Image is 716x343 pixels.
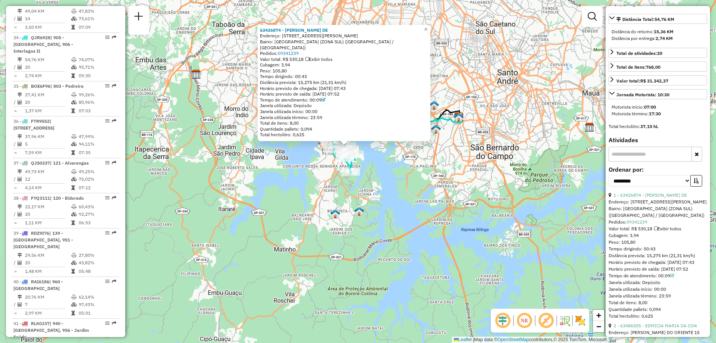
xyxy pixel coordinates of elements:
[609,246,707,252] div: Tempo dirigindo: 00:43
[260,91,428,97] div: Horário previsto de saída: [DATE] 07:52
[25,301,71,308] td: 7
[429,100,439,110] img: DS Teste
[13,118,54,131] span: 36 -
[25,24,71,31] td: 3,50 KM
[25,107,71,115] td: 1,37 KM
[25,309,71,317] td: 2,97 KM
[537,312,555,330] span: Exibir rótulo
[71,57,77,62] i: % de utilização do peso
[50,83,84,89] span: | 803 - Pedreira
[260,97,428,103] div: Tempo de atendimento: 00:09
[13,211,17,218] td: /
[612,104,704,110] div: Motorista início:
[609,306,707,313] div: Quantidade pallets: 0,094
[654,226,681,231] span: Exibir todos
[78,219,116,227] td: 06:53
[13,230,73,249] span: | 139 - [GEOGRAPHIC_DATA], 951 - [GEOGRAPHIC_DATA]
[18,93,22,97] i: Distância Total
[13,15,17,22] td: /
[473,337,474,342] span: |
[112,35,116,40] em: Rota exportada
[18,253,22,258] i: Distância Total
[585,9,600,24] a: Exibir filtros
[13,268,17,275] td: =
[559,315,571,327] img: Fluxo de ruas
[260,132,428,138] div: Total hectolitro: 0,625
[25,149,71,156] td: 7,59 KM
[71,16,77,21] i: % de utilização da cubagem
[454,112,464,122] img: FAD CDD Diadema
[25,211,71,218] td: 20
[260,27,328,33] a: 63426874 - [PERSON_NAME] DE
[644,104,656,110] strong: 07:00
[13,35,73,54] span: | 905 - [GEOGRAPHIC_DATA], 906 - Interlagos II
[13,107,17,115] td: =
[105,279,110,284] em: Opções
[585,122,594,132] img: CDD Maua
[574,315,586,327] img: Exibir/Ocultar setores
[78,99,116,106] td: 80,96%
[640,78,668,84] strong: R$ 31.342,37
[71,9,77,13] i: % de utilização do peso
[13,24,17,31] td: =
[612,35,704,42] div: Distância por entrega:
[78,107,116,115] td: 07:03
[78,309,116,317] td: 05:01
[78,301,116,308] td: 97,43%
[613,323,697,328] a: 2 - 63486505 - EDMICIA MARIA DA CON
[13,279,63,291] span: 40 -
[13,63,17,71] td: /
[78,268,116,275] td: 05:48
[424,26,427,32] span: ×
[71,269,75,274] i: Tempo total em rota
[616,91,669,98] div: Jornada Motorista: 10:30
[613,192,687,198] a: 1 - 63426874 - [PERSON_NAME] DE
[78,15,116,22] td: 73,61%
[13,230,73,249] span: 39 -
[71,169,77,174] i: % de utilização do peso
[191,69,201,79] img: CDD Embu
[18,65,22,69] i: Total de Atividades
[78,133,116,140] td: 47,99%
[71,205,77,209] i: % de utilização do peso
[25,91,71,99] td: 27,41 KM
[25,268,71,275] td: 1,48 KM
[609,48,707,58] a: Total de atividades:20
[112,321,116,325] em: Rota exportada
[50,195,84,201] span: | 120 - Eldorado
[18,142,22,146] i: Total de Atividades
[616,16,674,23] div: Distância Total:
[31,35,50,40] span: QJR6928
[654,29,673,34] strong: 15,36 KM
[421,25,430,34] a: Close popup
[18,302,22,307] i: Total de Atividades
[596,311,601,320] span: +
[330,209,340,219] img: UDC Grajau
[112,279,116,284] em: Rota exportada
[78,211,116,218] td: 92,27%
[78,184,116,191] td: 07:12
[670,273,674,278] a: Com service time
[71,295,77,299] i: % de utilização do peso
[654,16,674,22] span: 54,76 KM
[609,25,707,45] div: Distância Total:54,76 KM
[112,119,116,123] em: Rota exportada
[609,123,707,130] div: Total hectolitro:
[25,168,71,175] td: 49,73 KM
[260,103,428,109] div: Janela utilizada: Depósito
[13,259,17,266] td: /
[105,231,110,235] em: Opções
[609,165,707,174] label: Ordenar por:
[452,337,609,343] div: Map data © contributors,© 2025 TomTom, Microsoft
[31,83,50,89] span: BOE6F96
[609,239,635,245] span: Peso: 105,80
[78,72,116,79] td: 09:30
[260,62,290,68] span: Cubagem: 3,94
[609,137,707,144] h4: Atividades
[260,56,428,62] div: Valor total: R$ 530,18
[71,253,77,258] i: % de utilização do peso
[13,309,17,317] td: =
[71,142,77,146] i: % de utilização da cubagem
[25,259,71,266] td: 20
